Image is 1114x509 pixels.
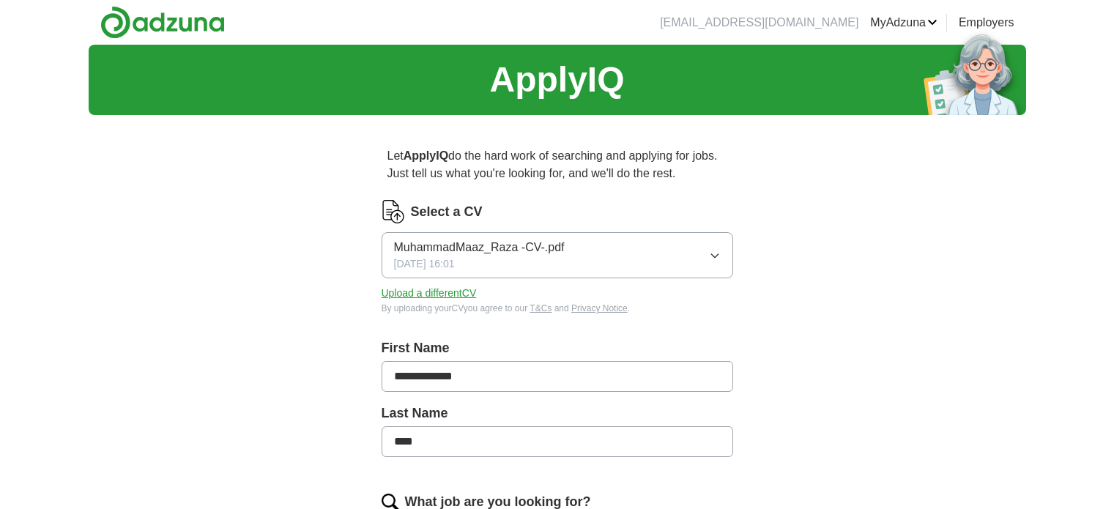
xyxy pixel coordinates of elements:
[411,202,483,222] label: Select a CV
[100,6,225,39] img: Adzuna logo
[404,149,448,162] strong: ApplyIQ
[959,14,1014,31] a: Employers
[530,303,552,313] a: T&Cs
[394,256,455,272] span: [DATE] 16:01
[382,232,733,278] button: MuhammadMaaz_Raza -CV-.pdf[DATE] 16:01
[489,53,624,106] h1: ApplyIQ
[382,302,733,315] div: By uploading your CV you agree to our and .
[382,286,477,301] button: Upload a differentCV
[394,239,565,256] span: MuhammadMaaz_Raza -CV-.pdf
[870,14,937,31] a: MyAdzuna
[382,338,733,358] label: First Name
[571,303,628,313] a: Privacy Notice
[382,200,405,223] img: CV Icon
[382,141,733,188] p: Let do the hard work of searching and applying for jobs. Just tell us what you're looking for, an...
[660,14,858,31] li: [EMAIL_ADDRESS][DOMAIN_NAME]
[382,404,733,423] label: Last Name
